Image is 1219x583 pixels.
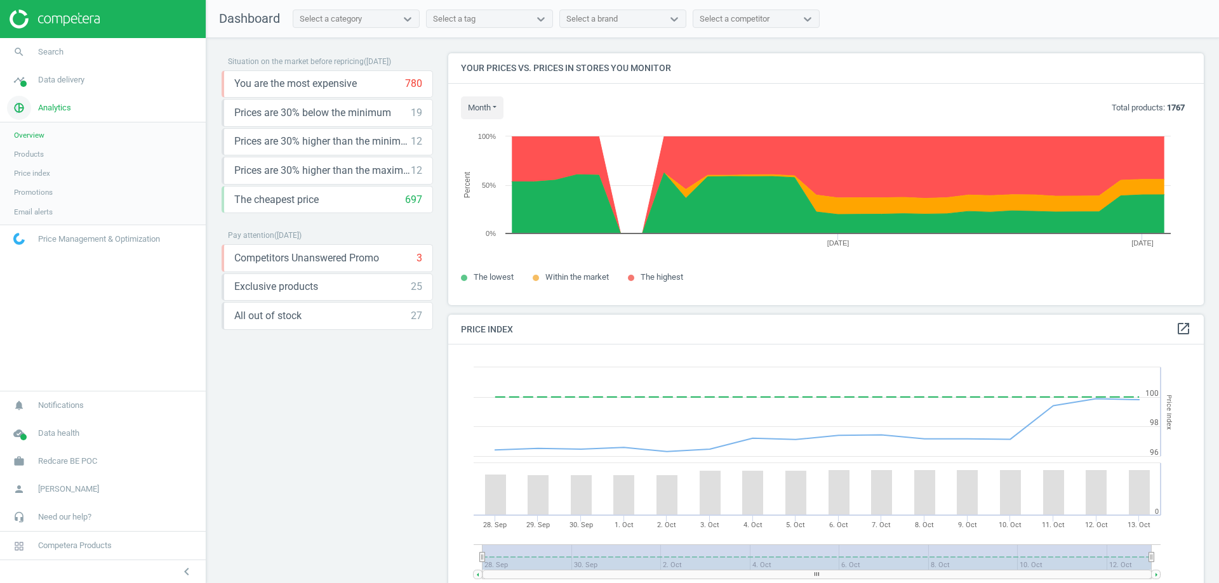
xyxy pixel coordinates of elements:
tspan: 5. Oct [786,521,805,529]
span: Need our help? [38,511,91,523]
tspan: 13. Oct [1128,521,1150,529]
div: 780 [405,77,422,91]
i: headset_mic [7,505,31,529]
div: 12 [411,134,422,148]
div: 27 [411,309,422,323]
text: 96 [1150,448,1159,457]
span: Situation on the market before repricing [228,57,364,66]
tspan: Price Index [1165,395,1173,429]
div: 19 [411,106,422,120]
span: Competitors Unanswered Promo [234,251,379,265]
tspan: 30. Sep [570,521,593,529]
span: Overview [14,130,44,140]
span: Redcare BE POC [38,455,97,467]
div: Select a brand [566,13,618,25]
tspan: 4. Oct [743,521,763,529]
span: The cheapest price [234,193,319,207]
div: 12 [411,164,422,178]
img: ajHJNr6hYgQAAAAASUVORK5CYII= [10,10,100,29]
span: Promotions [14,187,53,197]
span: ( [DATE] ) [364,57,391,66]
tspan: 28. Sep [483,521,507,529]
tspan: [DATE] [827,239,849,247]
i: timeline [7,68,31,92]
span: [PERSON_NAME] [38,483,99,495]
i: cloud_done [7,421,31,445]
tspan: 11. Oct [1042,521,1065,529]
h4: Your prices vs. prices in stores you monitor [448,53,1204,83]
text: 100% [478,133,496,140]
div: Select a category [300,13,362,25]
text: 100 [1145,389,1159,398]
i: open_in_new [1176,321,1191,336]
tspan: Percent [463,171,472,198]
img: wGWNvw8QSZomAAAAABJRU5ErkJggg== [13,233,25,245]
tspan: 7. Oct [872,521,891,529]
span: Prices are 30% below the minimum [234,106,391,120]
span: All out of stock [234,309,302,323]
span: Email alerts [14,207,53,217]
tspan: 3. Oct [700,521,719,529]
tspan: 8. Oct [915,521,934,529]
tspan: 29. Sep [526,521,550,529]
span: Products [14,149,44,159]
div: Select a tag [433,13,476,25]
tspan: 9. Oct [958,521,977,529]
span: The lowest [474,272,514,282]
i: search [7,40,31,64]
i: notifications [7,393,31,417]
text: 0 [1155,508,1159,516]
text: 98 [1150,418,1159,427]
text: 50% [482,181,496,189]
h4: Price Index [448,315,1204,344]
span: ( [DATE] ) [274,231,302,240]
i: pie_chart_outlined [7,96,31,120]
span: Data delivery [38,74,84,86]
tspan: 2. Oct [657,521,676,529]
div: Select a competitor [700,13,769,25]
span: Data health [38,428,79,439]
i: work [7,449,31,473]
tspan: 12. Oct [1085,521,1108,529]
span: Pay attention [228,231,274,240]
tspan: 1. Oct [615,521,634,529]
span: Competera Products [38,540,112,551]
span: Price Management & Optimization [38,233,160,245]
span: You are the most expensive [234,77,357,91]
span: Prices are 30% higher than the maximal [234,164,411,178]
span: Analytics [38,102,71,114]
div: 697 [405,193,422,207]
span: Prices are 30% higher than the minimum [234,134,411,148]
text: 0% [486,230,496,237]
div: 25 [411,280,422,294]
span: Exclusive products [234,280,318,294]
tspan: [DATE] [1131,239,1154,247]
i: chevron_left [179,564,194,579]
p: Total products: [1112,102,1185,114]
i: person [7,477,31,501]
tspan: 10. Oct [999,521,1022,529]
span: Notifications [38,400,84,411]
tspan: 6. Oct [829,521,848,529]
button: month [461,96,503,119]
b: 1767 [1167,103,1185,112]
a: open_in_new [1176,321,1191,337]
span: Dashboard [219,11,280,26]
span: The highest [641,272,683,282]
span: Price index [14,168,50,178]
span: Search [38,46,63,58]
div: 3 [416,251,422,265]
button: chevron_left [171,563,203,580]
span: Within the market [545,272,609,282]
